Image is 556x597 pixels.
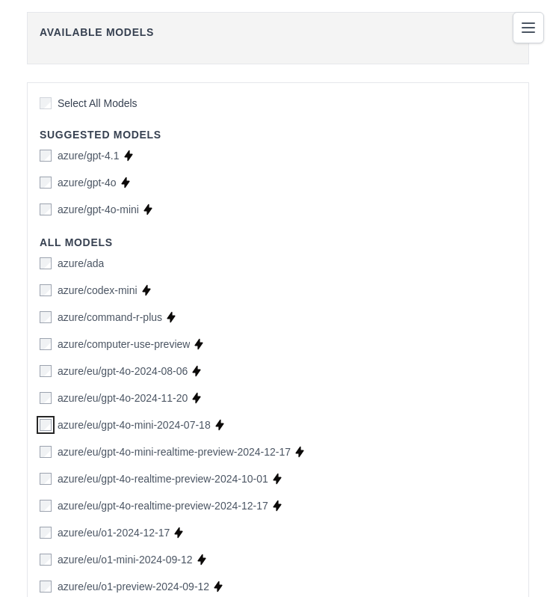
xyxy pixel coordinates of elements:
label: azure/command-r-plus [58,310,162,325]
h4: Available Models [40,25,516,40]
input: azure/gpt-4.1 [40,150,52,162]
input: azure/eu/gpt-4o-mini-2024-07-18 [40,419,52,431]
label: azure/eu/gpt-4o-2024-11-20 [58,391,188,405]
input: azure/eu/gpt-4o-2024-11-20 [40,392,52,404]
label: azure/codex-mini [58,283,138,298]
label: azure/ada [58,256,104,271]
input: azure/eu/gpt-4o-realtime-preview-2024-12-17 [40,500,52,512]
label: azure/eu/gpt-4o-realtime-preview-2024-10-01 [58,471,268,486]
input: azure/command-r-plus [40,311,52,323]
span: Select All Models [58,96,138,111]
input: Select All Models [40,97,52,109]
input: azure/eu/o1-mini-2024-09-12 [40,554,52,566]
input: azure/codex-mini [40,284,52,296]
label: azure/eu/o1-2024-12-17 [58,525,170,540]
label: azure/eu/o1-mini-2024-09-12 [58,552,193,567]
label: azure/eu/gpt-4o-mini-2024-07-18 [58,417,211,432]
h4: All Models [40,235,516,250]
label: azure/eu/gpt-4o-mini-realtime-preview-2024-12-17 [58,444,291,459]
button: Toggle navigation [513,12,544,43]
label: azure/gpt-4o-mini [58,202,139,217]
input: azure/ada [40,257,52,269]
h4: Suggested Models [40,127,516,142]
input: azure/eu/gpt-4o-mini-realtime-preview-2024-12-17 [40,446,52,458]
input: azure/computer-use-preview [40,338,52,350]
input: azure/eu/gpt-4o-2024-08-06 [40,365,52,377]
label: azure/eu/gpt-4o-realtime-preview-2024-12-17 [58,498,268,513]
label: azure/gpt-4.1 [58,148,120,163]
label: azure/eu/gpt-4o-2024-08-06 [58,364,188,379]
input: azure/eu/o1-2024-12-17 [40,527,52,539]
label: azure/eu/o1-preview-2024-09-12 [58,579,209,594]
label: azure/computer-use-preview [58,337,190,352]
label: azure/gpt-4o [58,175,117,190]
input: azure/gpt-4o [40,177,52,189]
input: azure/eu/gpt-4o-realtime-preview-2024-10-01 [40,473,52,485]
input: azure/eu/o1-preview-2024-09-12 [40,581,52,593]
input: azure/gpt-4o-mini [40,203,52,215]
